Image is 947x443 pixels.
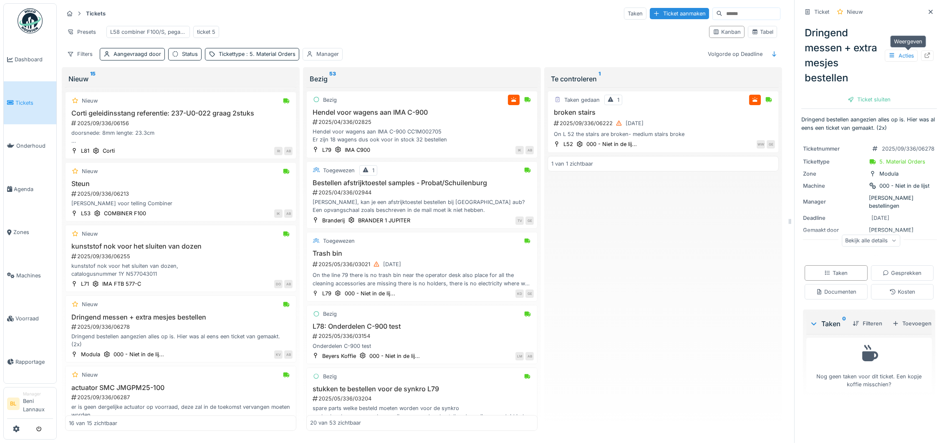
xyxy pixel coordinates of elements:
div: 000 - Niet in de lij... [345,289,395,297]
div: Beyers Koffie [322,352,356,360]
div: AB [284,147,293,155]
div: TV [515,216,524,225]
div: KD [515,289,524,298]
span: Tickets [15,99,53,107]
div: Onderdelen C-900 test [310,342,534,350]
div: Toegewezen [323,166,355,174]
span: Onderhoud [16,142,53,150]
div: 5. Material Orders [879,158,925,166]
div: 000 - Niet in de lij... [114,350,164,358]
a: Dashboard [4,38,56,81]
div: Tickettype [219,50,295,58]
div: er is geen dergelijke actuator op voorraad, deze zal in de toekomst vervangen moeten worden [69,403,293,419]
div: Gesprekken [883,269,922,277]
span: Zones [13,228,53,236]
span: Machines [16,272,53,279]
div: L52 [563,140,573,148]
div: IK [515,146,524,154]
div: 2025/09/336/06156 [71,119,293,127]
div: GE [525,289,534,298]
div: GE [767,140,775,149]
div: Weergeven [890,35,926,48]
div: Acties [885,50,918,62]
div: [PERSON_NAME] voor telling Combiner [69,199,293,207]
sup: 53 [329,74,336,84]
div: 2025/04/336/02944 [312,189,534,196]
div: L71 [81,280,89,288]
div: Nieuw [82,167,98,175]
div: Nieuw [82,371,98,379]
div: Nieuw [82,230,98,238]
a: Zones [4,211,56,254]
div: 2025/09/336/06255 [71,252,293,260]
div: Te controleren [551,74,775,84]
div: Status [182,50,198,58]
h3: kunststof nok voor het sluiten van dozen [69,242,293,250]
div: IMA C900 [345,146,370,154]
div: GE [525,216,534,225]
div: Aangevraagd door [114,50,161,58]
div: AB [525,146,534,154]
div: Modula [879,170,899,178]
a: Agenda [4,168,56,211]
div: [PERSON_NAME] [803,226,935,234]
div: AB [284,209,293,218]
div: Filteren [849,318,886,329]
div: Taken [824,269,848,277]
div: Ticket aanmaken [650,8,709,19]
div: 1 van 1 zichtbaar [551,160,593,168]
div: 000 - Niet in de lij... [586,140,637,148]
div: Manager [803,198,866,206]
h3: Corti geleidinsstang referentie: 237-U0-022 graag 2stuks [69,109,293,117]
div: Gemaakt door [803,226,866,234]
h3: L78: Onderdelen C-900 test [310,322,534,330]
div: L53 [81,209,91,217]
h3: Bestellen afstrijktoestel samples - Probat/Schuilenburg [310,179,534,187]
h3: Dringend messen + extra mesjes bestellen [69,313,293,321]
div: WW [757,140,765,149]
div: [DATE] [871,214,889,222]
div: [PERSON_NAME], kan je een afstrijktoestel bestellen bij [GEOGRAPHIC_DATA] aub? Een opvangschaal z... [310,198,534,214]
div: L79 [322,146,331,154]
div: Tabel [752,28,773,36]
div: Bezig [323,373,337,380]
div: Ticket sluiten [844,94,894,105]
div: Bezig [323,96,337,104]
div: L58 combiner F100/S, pegaso 1400, novopac [110,28,186,36]
span: : 5. Material Orders [245,51,295,57]
div: Machine [803,182,866,190]
div: 1 [372,166,374,174]
div: Taken [810,319,846,329]
div: 000 - Niet in de lijst [879,182,929,190]
a: Machines [4,254,56,297]
img: Badge_color-CXgf-gQk.svg [18,8,43,33]
div: 2025/09/336/06287 [71,393,293,401]
div: 2025/09/336/06213 [71,190,293,198]
div: Taken [624,8,646,20]
div: [DATE] [626,119,644,127]
div: 1 [617,96,619,104]
sup: 1 [599,74,601,84]
div: 2025/09/336/06278 [71,323,293,331]
div: 2025/05/336/03154 [312,332,534,340]
h3: Trash bin [310,249,534,257]
div: LM [515,352,524,360]
li: BL [7,398,20,410]
div: Nieuw [68,74,293,84]
div: Manager [23,391,53,397]
div: ticket 5 [197,28,215,36]
h3: actuator SMC JMGPM25-100 [69,384,293,392]
span: Rapportage [15,358,53,366]
div: Bezig [323,310,337,318]
div: 2025/05/336/03021 [312,259,534,269]
h3: broken stairs [551,108,775,116]
div: Toegewezen [323,237,355,245]
div: COMBINER F100 [104,209,146,217]
div: Documenten [816,288,856,296]
h3: Steun [69,180,293,188]
div: [DATE] [383,260,401,268]
div: AB [284,280,293,288]
div: spare parts welke besteld moeten worden voor de synkro veel zaken kunnen we volgens mij ergens an... [310,404,534,420]
div: 2025/04/336/02825 [312,118,534,126]
div: BRANDER 1 JUPITER [358,216,410,224]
